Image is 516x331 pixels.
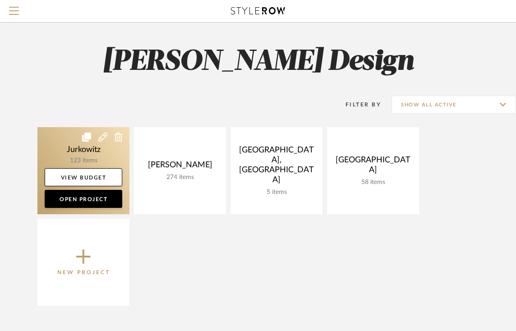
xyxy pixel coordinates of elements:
[334,179,412,186] div: 58 items
[238,145,315,188] div: [GEOGRAPHIC_DATA], [GEOGRAPHIC_DATA]
[57,268,110,277] p: New Project
[141,160,219,174] div: [PERSON_NAME]
[37,219,129,306] button: New Project
[238,188,315,196] div: 5 items
[45,168,122,186] a: View Budget
[334,155,412,179] div: [GEOGRAPHIC_DATA]
[45,190,122,208] a: Open Project
[141,174,219,181] div: 274 items
[334,100,381,109] div: Filter By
